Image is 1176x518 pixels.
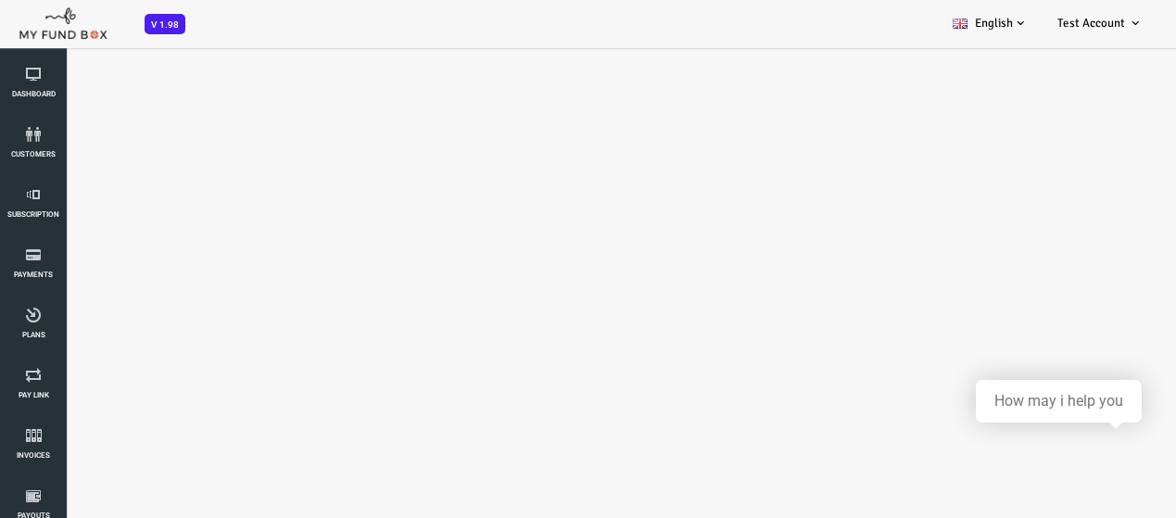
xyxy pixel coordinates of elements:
img: mfboff.png [19,3,107,40]
div: How may i help you [994,393,1123,410]
a: V 1.98 [145,17,185,31]
span: Test Account [1057,16,1125,31]
iframe: Launcher button frame [1074,416,1157,499]
span: V 1.98 [145,14,185,34]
